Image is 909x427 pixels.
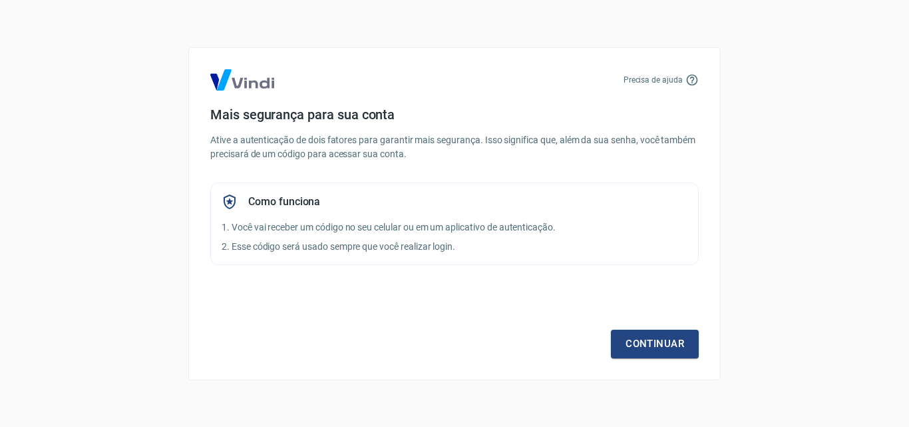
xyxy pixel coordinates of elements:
p: 2. Esse código será usado sempre que você realizar login. [222,240,687,254]
a: Continuar [611,330,699,358]
img: Logo Vind [210,69,274,91]
p: Ative a autenticação de dois fatores para garantir mais segurança. Isso significa que, além da su... [210,133,699,161]
h5: Como funciona [248,195,320,209]
h4: Mais segurança para sua conta [210,107,699,123]
p: 1. Você vai receber um código no seu celular ou em um aplicativo de autenticação. [222,220,687,234]
p: Precisa de ajuda [624,74,683,86]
